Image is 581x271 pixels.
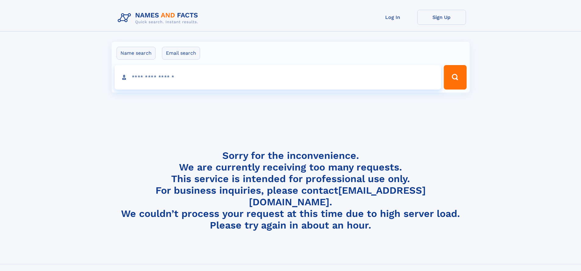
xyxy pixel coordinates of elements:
[117,47,156,60] label: Name search
[417,10,466,25] a: Sign Up
[115,10,203,26] img: Logo Names and Facts
[115,65,441,90] input: search input
[444,65,466,90] button: Search Button
[115,150,466,231] h4: Sorry for the inconvenience. We are currently receiving too many requests. This service is intend...
[249,185,426,208] a: [EMAIL_ADDRESS][DOMAIN_NAME]
[368,10,417,25] a: Log In
[162,47,200,60] label: Email search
